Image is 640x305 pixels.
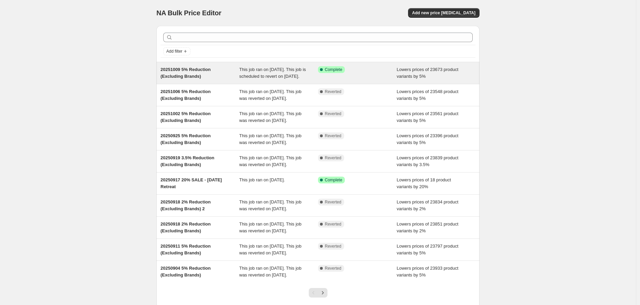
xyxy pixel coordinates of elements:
span: This job ran on [DATE]. This job was reverted on [DATE]. [239,89,302,101]
span: This job ran on [DATE]. This job was reverted on [DATE]. [239,266,302,277]
span: This job ran on [DATE]. [239,177,285,182]
span: Reverted [325,244,341,249]
span: Lowers prices of 23933 product variants by 5% [397,266,458,277]
span: Complete [325,67,342,72]
span: This job ran on [DATE]. This job was reverted on [DATE]. [239,221,302,233]
span: This job ran on [DATE]. This job was reverted on [DATE]. [239,111,302,123]
button: Next [318,288,327,298]
span: NA Bulk Price Editor [156,9,221,17]
span: This job ran on [DATE]. This job was reverted on [DATE]. [239,244,302,255]
span: Lowers prices of 23797 product variants by 5% [397,244,458,255]
span: Lowers prices of 23548 product variants by 5% [397,89,458,101]
span: Reverted [325,266,341,271]
span: Lowers prices of 23851 product variants by 2% [397,221,458,233]
span: 20250925 5% Reduction (Excluding Brands) [161,133,210,145]
button: Add filter [163,47,190,55]
span: 20250917 20% SALE - [DATE] Retreat [161,177,222,189]
span: Reverted [325,111,341,116]
span: Reverted [325,133,341,139]
span: Reverted [325,221,341,227]
span: Reverted [325,155,341,161]
span: This job ran on [DATE]. This job is scheduled to revert on [DATE]. [239,67,306,79]
button: Add new price [MEDICAL_DATA] [408,8,479,18]
span: Lowers prices of 23839 product variants by 3.5% [397,155,458,167]
span: 20250919 3.5% Reduction (Excluding Brands) [161,155,214,167]
span: 20250918 2% Reduction (Excluding Brands) [161,221,210,233]
span: Lowers prices of 23396 product variants by 5% [397,133,458,145]
span: Lowers prices of 23673 product variants by 5% [397,67,458,79]
nav: Pagination [309,288,327,298]
span: 20250904 5% Reduction (Excluding Brands) [161,266,210,277]
span: Lowers prices of 23834 product variants by 2% [397,199,458,211]
span: This job ran on [DATE]. This job was reverted on [DATE]. [239,155,302,167]
span: Lowers prices of 18 product variants by 20% [397,177,451,189]
span: Reverted [325,89,341,94]
span: 20251006 5% Reduction (Excluding Brands) [161,89,210,101]
span: 20251002 5% Reduction (Excluding Brands) [161,111,210,123]
span: Complete [325,177,342,183]
span: Add filter [166,49,182,54]
span: Reverted [325,199,341,205]
span: Add new price [MEDICAL_DATA] [412,10,475,16]
span: 20250918 2% Reduction (Excluding Brands) 2 [161,199,210,211]
span: Lowers prices of 23561 product variants by 5% [397,111,458,123]
span: 20250911 5% Reduction (Excluding Brands) [161,244,210,255]
span: This job ran on [DATE]. This job was reverted on [DATE]. [239,133,302,145]
span: This job ran on [DATE]. This job was reverted on [DATE]. [239,199,302,211]
span: 20251009 5% Reduction (Excluding Brands) [161,67,210,79]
